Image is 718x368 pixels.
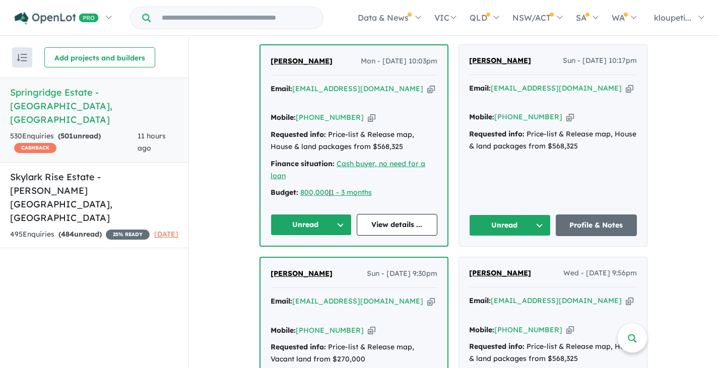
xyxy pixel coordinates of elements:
[494,112,562,121] a: [PHONE_NUMBER]
[271,56,333,65] span: [PERSON_NAME]
[469,342,525,351] strong: Requested info:
[14,143,56,153] span: CASHBACK
[10,86,178,126] h5: Springridge Estate - [GEOGRAPHIC_DATA] , [GEOGRAPHIC_DATA]
[469,267,531,279] a: [PERSON_NAME]
[17,54,27,61] img: sort.svg
[61,230,74,239] span: 484
[271,159,335,168] strong: Finance situation:
[10,170,178,225] h5: Skylark Rise Estate - [PERSON_NAME][GEOGRAPHIC_DATA] , [GEOGRAPHIC_DATA]
[491,296,622,305] a: [EMAIL_ADDRESS][DOMAIN_NAME]
[292,297,423,306] a: [EMAIL_ADDRESS][DOMAIN_NAME]
[58,230,102,239] strong: ( unread)
[491,84,622,93] a: [EMAIL_ADDRESS][DOMAIN_NAME]
[10,229,150,241] div: 495 Enquir ies
[556,214,637,236] a: Profile & Notes
[60,131,73,140] span: 501
[271,159,425,180] a: Cash buyer, no need for a loan
[357,214,438,236] a: View details ...
[427,296,435,307] button: Copy
[271,269,333,278] span: [PERSON_NAME]
[271,326,296,335] strong: Mobile:
[361,55,437,67] span: Mon - [DATE] 10:03pm
[15,12,99,25] img: Openlot PRO Logo White
[271,188,298,197] strong: Budget:
[271,129,437,153] div: Price-list & Release map, House & land packages from $568,325
[10,130,138,155] div: 530 Enquir ies
[44,47,155,67] button: Add projects and builders
[271,214,352,236] button: Unread
[271,84,292,93] strong: Email:
[300,188,329,197] a: 800,000
[271,297,292,306] strong: Email:
[296,113,364,122] a: [PHONE_NUMBER]
[138,131,166,153] span: 11 hours ago
[469,56,531,65] span: [PERSON_NAME]
[469,341,637,365] div: Price-list & Release map, House & land packages from $568,325
[154,230,178,239] span: [DATE]
[469,128,637,153] div: Price-list & Release map, House & land packages from $568,325
[271,342,326,351] strong: Requested info:
[153,7,321,29] input: Try estate name, suburb, builder or developer
[469,325,494,334] strong: Mobile:
[654,13,691,23] span: kloupeti...
[469,55,531,67] a: [PERSON_NAME]
[494,325,562,334] a: [PHONE_NUMBER]
[563,267,637,279] span: Wed - [DATE] 9:56pm
[58,131,101,140] strong: ( unread)
[271,268,333,280] a: [PERSON_NAME]
[469,296,491,305] strong: Email:
[469,129,525,138] strong: Requested info:
[296,326,364,335] a: [PHONE_NUMBER]
[563,55,637,67] span: Sun - [DATE] 10:17pm
[106,230,150,240] span: 25 % READY
[271,341,437,365] div: Price-list & Release map, Vacant land from $270,000
[271,187,437,199] div: |
[368,325,375,336] button: Copy
[469,214,551,236] button: Unread
[271,55,333,67] a: [PERSON_NAME]
[271,130,326,139] strong: Requested info:
[427,84,435,94] button: Copy
[368,112,375,123] button: Copy
[566,112,574,122] button: Copy
[469,84,491,93] strong: Email:
[271,113,296,122] strong: Mobile:
[331,188,372,197] a: 1 - 3 months
[469,268,531,277] span: [PERSON_NAME]
[626,83,633,94] button: Copy
[566,325,574,335] button: Copy
[292,84,423,93] a: [EMAIL_ADDRESS][DOMAIN_NAME]
[626,296,633,306] button: Copy
[469,112,494,121] strong: Mobile:
[367,268,437,280] span: Sun - [DATE] 9:30pm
